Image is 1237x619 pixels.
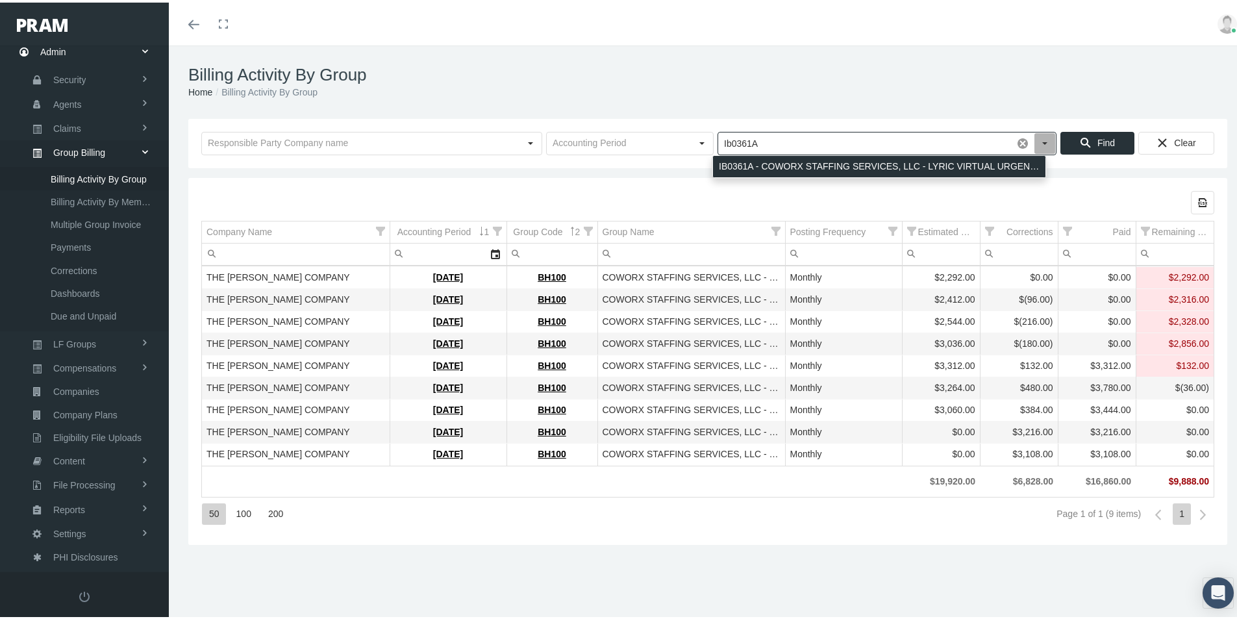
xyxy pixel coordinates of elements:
[981,241,1058,262] input: Filter cell
[212,82,318,97] li: Billing Activity By Group
[202,375,390,397] td: THE [PERSON_NAME] COMPANY
[53,424,142,446] span: Eligibility File Uploads
[771,224,781,233] span: Show filter options for column 'Group Name'
[51,303,116,325] span: Due and Unpaid
[53,496,85,518] span: Reports
[53,66,86,88] span: Security
[506,241,597,263] td: Filter cell
[597,241,785,263] td: Filter cell
[433,314,463,324] a: [DATE]
[691,130,713,152] div: Select
[597,219,785,241] td: Column Group Name
[985,269,1053,281] div: $0.00
[188,84,212,95] a: Home
[1152,223,1210,236] div: Remaining Balance
[907,291,975,303] div: $2,412.00
[785,397,902,419] td: Monthly
[1141,446,1210,458] div: $0.00
[433,292,463,302] a: [DATE]
[538,270,566,280] a: BH100
[390,241,484,262] input: Filter cell
[202,331,390,353] td: THE [PERSON_NAME] COMPANY
[1058,241,1136,262] input: Filter cell
[902,241,980,263] td: Filter cell
[261,501,290,522] div: Items per page: 200
[1141,379,1210,392] div: $(36.00)
[903,241,980,262] input: Filter cell
[202,419,390,441] td: THE [PERSON_NAME] COMPANY
[597,286,785,309] td: COWORX STAFFING SERVICES, LLC - LYRIC URGENT CARE + ACUTE RX + ACA
[202,397,390,419] td: THE [PERSON_NAME] COMPANY
[433,336,463,346] a: [DATE]
[785,441,902,463] td: Monthly
[907,224,916,233] span: Show filter options for column 'Estimated Premium Due'
[1141,401,1210,414] div: $0.00
[985,357,1053,370] div: $132.00
[1136,241,1214,263] td: Filter cell
[918,223,975,236] div: Estimated Premium Due
[1006,223,1053,236] div: Corrections
[1141,423,1210,436] div: $0.00
[907,313,975,325] div: $2,544.00
[1063,446,1131,458] div: $3,108.00
[206,223,272,236] div: Company Name
[785,286,902,309] td: Monthly
[202,501,226,522] div: Items per page: 50
[888,224,897,233] span: Show filter options for column 'Posting Frequency'
[985,291,1053,303] div: $(96.00)
[713,153,1045,175] div: IB0361A - COWORX STAFFING SERVICES, LLC - LYRIC VIRTUAL URGENT CARE
[1063,335,1131,347] div: $0.00
[53,544,118,566] span: PHI Disclosures
[785,375,902,397] td: Monthly
[433,446,463,457] a: [DATE]
[484,224,492,234] span: 1
[785,219,902,241] td: Column Posting Frequency
[17,16,68,29] img: PRAM_20_x_78.png
[985,224,994,233] span: Show filter options for column 'Corrections'
[433,424,463,435] a: [DATE]
[51,257,97,279] span: Corrections
[907,401,975,414] div: $3,060.00
[785,331,902,353] td: Monthly
[390,241,506,263] td: Filter cell
[906,473,975,485] div: $19,920.00
[1063,224,1072,233] span: Show filter options for column 'Paid'
[202,241,390,262] input: Filter cell
[1058,219,1136,241] td: Column Paid
[1060,129,1134,152] div: Find
[51,211,141,233] span: Multiple Group Invoice
[907,379,975,392] div: $3,264.00
[202,353,390,375] td: THE [PERSON_NAME] COMPANY
[519,130,542,152] div: Select
[1140,473,1209,485] div: $9,888.00
[397,223,471,236] div: Accounting Period
[538,292,566,302] a: BH100
[597,264,785,286] td: COWORX STAFFING SERVICES, LLC - LYRIC URGENT CARE + ACUTE RX + ACA
[40,37,66,62] span: Admin
[53,355,116,377] span: Compensations
[202,219,390,241] td: Column Company Name
[785,353,902,375] td: Monthly
[584,224,593,233] span: Show filter options for column 'Group Code'
[433,358,463,368] a: [DATE]
[985,446,1053,458] div: $3,108.00
[1218,12,1237,31] img: user-placeholder.jpg
[785,309,902,331] td: Monthly
[484,241,506,262] div: Select
[597,441,785,463] td: COWORX STAFFING SERVICES, LLC - LYRIC URGENT CARE + ACUTE RX + ACA
[229,501,258,522] div: Items per page: 100
[538,336,566,346] a: BH100
[1141,291,1210,303] div: $2,316.00
[1063,379,1131,392] div: $3,780.00
[53,448,85,470] span: Content
[597,309,785,331] td: COWORX STAFFING SERVICES, LLC - LYRIC URGENT CARE + ACUTE RX + ACA
[1192,501,1214,524] div: Next Page
[985,401,1053,414] div: $384.00
[1063,423,1131,436] div: $3,216.00
[538,402,566,412] a: BH100
[538,358,566,368] a: BH100
[1034,130,1056,152] div: Select
[980,241,1058,263] td: Filter cell
[907,357,975,370] div: $3,312.00
[1141,269,1210,281] div: $2,292.00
